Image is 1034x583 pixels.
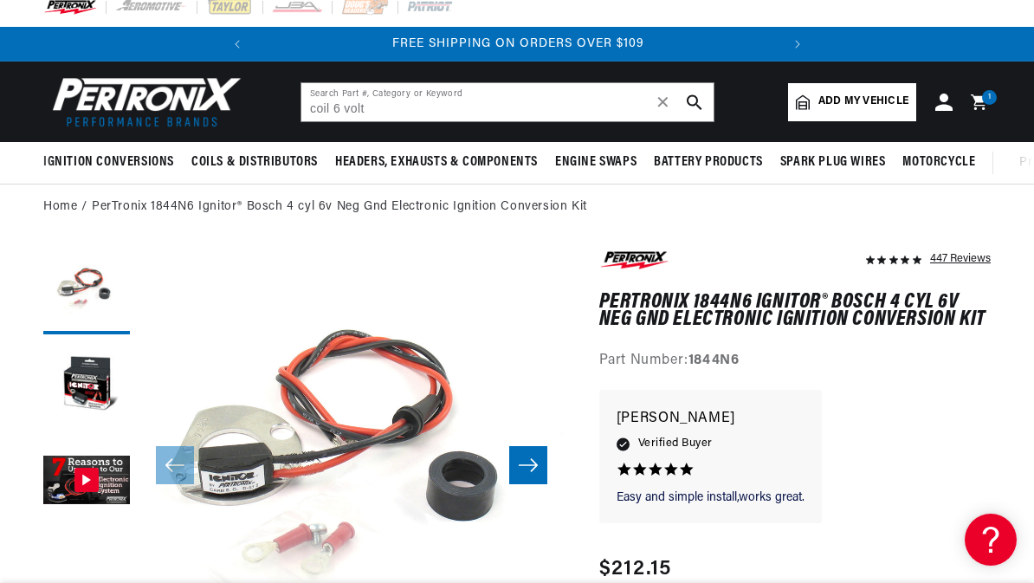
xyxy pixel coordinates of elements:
div: Announcement [255,35,781,54]
nav: breadcrumbs [43,198,991,217]
img: Pertronix [43,72,242,132]
summary: Coils & Distributors [183,142,326,183]
span: Add my vehicle [818,94,908,110]
summary: Battery Products [645,142,772,183]
span: FREE SHIPPING ON ORDERS OVER $109 [392,37,644,50]
a: Home [43,198,77,217]
span: Motorcycle [902,153,975,172]
span: Spark Plug Wires [780,153,886,172]
strong: 1844N6 [688,353,740,367]
button: search button [675,83,714,121]
button: Slide left [156,446,194,484]
p: Easy and simple install,works great. [617,489,805,507]
summary: Motorcycle [894,142,984,183]
div: 2 of 2 [255,35,781,54]
span: Coils & Distributors [191,153,318,172]
summary: Spark Plug Wires [772,142,895,183]
div: 447 Reviews [930,248,991,269]
button: Translation missing: en.sections.announcements.previous_announcement [220,27,255,62]
button: Load image 1 in gallery view [43,248,130,334]
span: Battery Products [654,153,763,172]
h1: PerTronix 1844N6 Ignitor® Bosch 4 cyl 6v Neg Gnd Electronic Ignition Conversion Kit [599,294,991,329]
button: Load image 2 in gallery view [43,343,130,430]
div: Part Number: [599,350,991,372]
a: Add my vehicle [788,83,916,121]
summary: Ignition Conversions [43,142,183,183]
span: Engine Swaps [555,153,637,172]
span: Verified Buyer [638,434,713,453]
summary: Engine Swaps [546,142,645,183]
summary: Headers, Exhausts & Components [326,142,546,183]
button: Translation missing: en.sections.announcements.next_announcement [780,27,815,62]
input: Search Part #, Category or Keyword [301,83,714,121]
p: [PERSON_NAME] [617,407,805,431]
span: Headers, Exhausts & Components [335,153,538,172]
a: PerTronix 1844N6 Ignitor® Bosch 4 cyl 6v Neg Gnd Electronic Ignition Conversion Kit [92,198,587,217]
span: Ignition Conversions [43,153,174,172]
span: 1 [988,90,992,105]
button: Slide right [509,446,547,484]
